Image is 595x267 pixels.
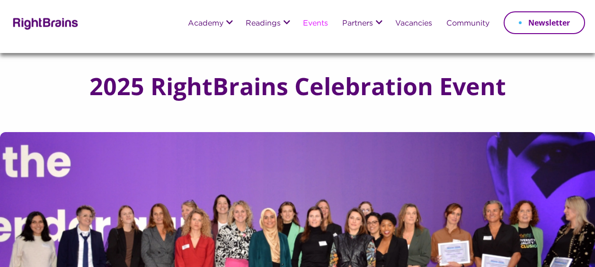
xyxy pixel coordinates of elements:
a: Events [303,20,328,28]
a: Partners [342,20,373,28]
a: Newsletter [504,11,585,34]
a: Academy [188,20,223,28]
a: Vacancies [395,20,432,28]
h1: 2025 RightBrains Celebration Event [89,74,506,98]
img: Rightbrains [10,16,79,30]
a: Readings [246,20,281,28]
a: Community [446,20,489,28]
